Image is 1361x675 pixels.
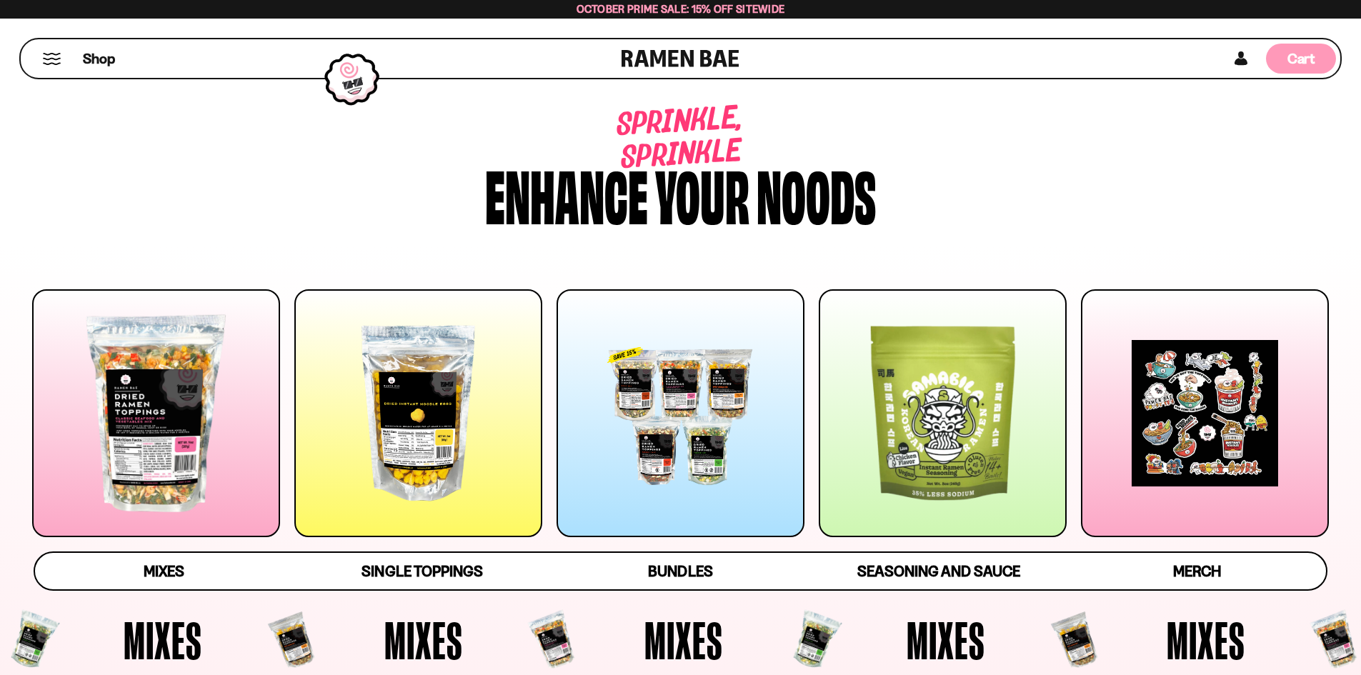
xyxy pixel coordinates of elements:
span: Single Toppings [362,562,482,580]
span: Mixes [124,614,202,666]
a: Mixes [35,553,293,589]
span: Merch [1173,562,1221,580]
a: Seasoning and Sauce [809,553,1067,589]
span: Mixes [907,614,985,666]
span: Shop [83,49,115,69]
div: Cart [1266,39,1336,78]
a: Single Toppings [293,553,551,589]
span: Seasoning and Sauce [857,562,1019,580]
span: Mixes [384,614,463,666]
span: Mixes [644,614,723,666]
span: October Prime Sale: 15% off Sitewide [577,2,785,16]
a: Merch [1068,553,1326,589]
a: Bundles [552,553,809,589]
div: your [655,159,749,227]
a: Shop [83,44,115,74]
span: Mixes [1167,614,1245,666]
div: noods [757,159,876,227]
span: Cart [1287,50,1315,67]
span: Mixes [144,562,184,580]
div: Enhance [485,159,648,227]
button: Mobile Menu Trigger [42,53,61,65]
span: Bundles [648,562,712,580]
